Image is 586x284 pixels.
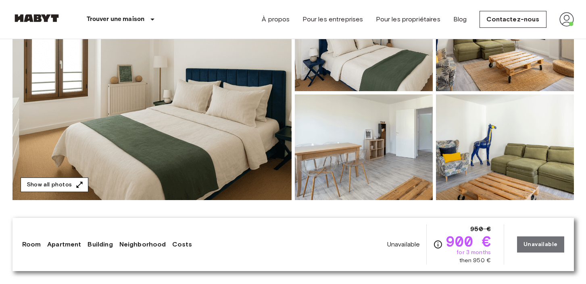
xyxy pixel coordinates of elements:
[172,240,192,249] a: Costs
[119,240,166,249] a: Neighborhood
[376,15,440,24] a: Pour les propriétaires
[87,15,145,24] p: Trouver une maison
[387,240,420,249] span: Unavailable
[88,240,113,249] a: Building
[295,94,433,200] img: Picture of unit FR-18-001-004-01
[480,11,546,28] a: Contactez-nous
[21,177,88,192] button: Show all photos
[457,248,491,257] span: for 3 months
[13,14,61,22] img: Habyt
[22,240,41,249] a: Room
[433,240,443,249] svg: Check cost overview for full price breakdown. Please note that discounts apply to new joiners onl...
[446,234,491,248] span: 900 €
[459,257,491,265] span: then 950 €
[470,224,491,234] span: 950 €
[262,15,290,24] a: À propos
[453,15,467,24] a: Blog
[302,15,363,24] a: Pour les entreprises
[436,94,574,200] img: Picture of unit FR-18-001-004-01
[47,240,81,249] a: Apartment
[559,12,574,27] img: avatar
